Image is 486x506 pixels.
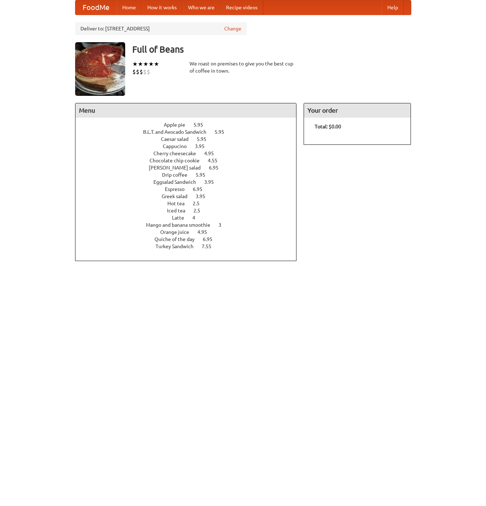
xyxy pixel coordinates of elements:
a: Change [224,25,241,32]
span: 4 [192,215,202,221]
li: ★ [154,60,159,68]
span: 5.95 [196,172,212,178]
a: Who we are [182,0,220,15]
a: B.L.T. and Avocado Sandwich 5.95 [143,129,237,135]
span: Espresso [165,186,192,192]
li: $ [147,68,150,76]
span: B.L.T. and Avocado Sandwich [143,129,213,135]
a: Greek salad 3.95 [162,193,219,199]
span: Quiche of the day [154,236,202,242]
span: 3.95 [204,179,221,185]
span: Orange juice [160,229,196,235]
b: Total: $0.00 [315,124,341,129]
li: ★ [143,60,148,68]
div: Deliver to: [STREET_ADDRESS] [75,22,247,35]
span: Drip coffee [162,172,195,178]
span: 3 [219,222,229,228]
li: ★ [148,60,154,68]
span: 2.5 [193,208,207,213]
li: ★ [138,60,143,68]
a: Help [382,0,404,15]
span: Hot tea [167,201,192,206]
a: Turkey Sandwich 7.55 [156,244,225,249]
span: 5.95 [193,122,210,128]
span: Cherry cheesecake [153,151,203,156]
span: 7.55 [202,244,219,249]
h4: Menu [75,103,296,118]
span: [PERSON_NAME] salad [149,165,208,171]
span: Latte [172,215,191,221]
a: Espresso 6.95 [165,186,216,192]
span: Eggsalad Sandwich [153,179,203,185]
a: Orange juice 4.95 [160,229,220,235]
span: 6.95 [203,236,220,242]
a: FoodMe [75,0,117,15]
a: Caesar salad 5.95 [161,136,220,142]
span: 3.95 [195,143,212,149]
span: Apple pie [164,122,192,128]
a: [PERSON_NAME] salad 6.95 [149,165,232,171]
a: Cappucino 3.95 [163,143,218,149]
div: We roast on premises to give you the best cup of coffee in town. [190,60,297,74]
h4: Your order [304,103,411,118]
span: 5.95 [197,136,213,142]
a: Latte 4 [172,215,208,221]
a: Cherry cheesecake 4.95 [153,151,227,156]
span: 4.95 [204,151,221,156]
a: How it works [142,0,182,15]
li: $ [136,68,139,76]
span: 5.95 [215,129,231,135]
a: Apple pie 5.95 [164,122,216,128]
a: Iced tea 2.5 [167,208,213,213]
span: Cappucino [163,143,194,149]
a: Home [117,0,142,15]
span: Chocolate chip cookie [149,158,207,163]
a: Recipe videos [220,0,263,15]
span: Mango and banana smoothie [146,222,217,228]
li: $ [132,68,136,76]
span: Turkey Sandwich [156,244,201,249]
li: $ [139,68,143,76]
a: Eggsalad Sandwich 3.95 [153,179,227,185]
span: 6.95 [193,186,210,192]
span: Greek salad [162,193,195,199]
span: Caesar salad [161,136,196,142]
li: $ [143,68,147,76]
a: Hot tea 2.5 [167,201,213,206]
a: Drip coffee 5.95 [162,172,219,178]
span: 4.95 [197,229,214,235]
li: ★ [132,60,138,68]
img: angular.jpg [75,42,125,96]
span: Iced tea [167,208,192,213]
span: 2.5 [193,201,207,206]
a: Mango and banana smoothie 3 [146,222,235,228]
a: Chocolate chip cookie 4.55 [149,158,231,163]
span: 4.55 [208,158,225,163]
h3: Full of Beans [132,42,411,57]
a: Quiche of the day 6.95 [154,236,226,242]
span: 3.95 [196,193,212,199]
span: 6.95 [209,165,226,171]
